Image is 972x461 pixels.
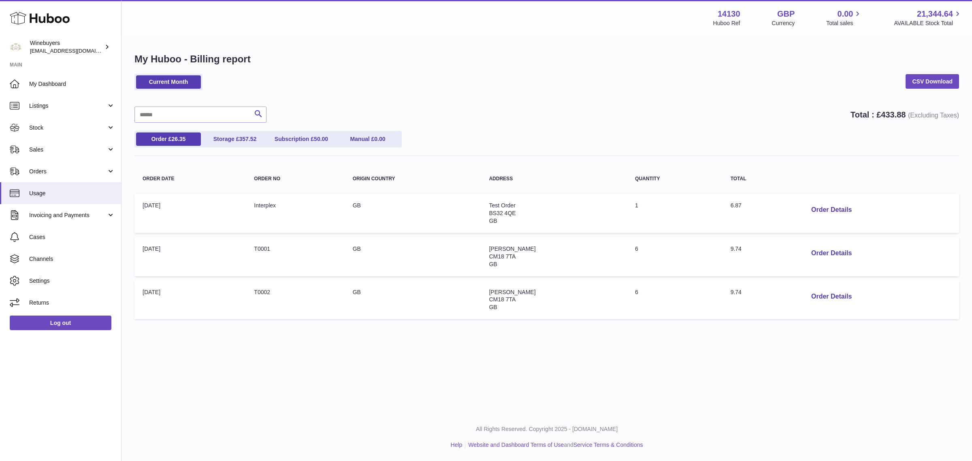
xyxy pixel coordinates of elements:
td: 6 [627,237,723,276]
span: GB [489,261,497,267]
button: Order Details [805,245,858,262]
span: Usage [29,190,115,197]
td: GB [345,237,481,276]
span: Channels [29,255,115,263]
span: 0.00 [838,9,853,19]
span: 50.00 [314,136,328,142]
a: Current Month [136,75,201,89]
a: 0.00 Total sales [826,9,862,27]
span: (Excluding Taxes) [908,112,959,119]
a: Log out [10,316,111,330]
span: Stock [29,124,107,132]
span: Listings [29,102,107,110]
span: Sales [29,146,107,154]
td: [DATE] [134,237,246,276]
a: Website and Dashboard Terms of Use [468,442,564,448]
span: 9.74 [731,289,742,295]
strong: Total : £ [850,110,959,119]
td: Interplex [246,194,344,233]
a: CSV Download [906,74,959,89]
a: Subscription £50.00 [269,132,334,146]
img: internalAdmin-14130@internal.huboo.com [10,41,22,53]
span: CM18 7TA [489,296,516,303]
span: My Dashboard [29,80,115,88]
strong: GBP [777,9,795,19]
div: Huboo Ref [713,19,740,27]
a: Manual £0.00 [335,132,400,146]
td: GB [345,194,481,233]
td: 1 [627,194,723,233]
button: Order Details [805,288,858,305]
span: Orders [29,168,107,175]
span: 0.00 [374,136,385,142]
span: GB [489,218,497,224]
span: 9.74 [731,245,742,252]
div: Winebuyers [30,39,103,55]
span: Total sales [826,19,862,27]
span: Returns [29,299,115,307]
span: AVAILABLE Stock Total [894,19,962,27]
span: Test Order [489,202,515,209]
a: Order £26.35 [136,132,201,146]
td: [DATE] [134,194,246,233]
span: 26.35 [171,136,185,142]
strong: 14130 [718,9,740,19]
a: Service Terms & Conditions [573,442,643,448]
span: [EMAIL_ADDRESS][DOMAIN_NAME] [30,47,119,54]
th: Quantity [627,168,723,190]
button: Order Details [805,202,858,218]
th: Address [481,168,627,190]
a: 21,344.64 AVAILABLE Stock Total [894,9,962,27]
td: T0002 [246,280,344,320]
span: BS32 4QE [489,210,516,216]
th: Total [723,168,797,190]
td: T0001 [246,237,344,276]
a: Storage £357.52 [202,132,267,146]
li: and [465,441,643,449]
span: GB [489,304,497,310]
td: [DATE] [134,280,246,320]
span: 6.87 [731,202,742,209]
th: Order no [246,168,344,190]
th: Origin Country [345,168,481,190]
span: CM18 7TA [489,253,516,260]
span: 357.52 [239,136,256,142]
span: 21,344.64 [917,9,953,19]
th: Order Date [134,168,246,190]
span: 433.88 [881,110,906,119]
a: Help [451,442,463,448]
span: Invoicing and Payments [29,211,107,219]
h1: My Huboo - Billing report [134,53,959,66]
td: GB [345,280,481,320]
span: [PERSON_NAME] [489,289,535,295]
span: [PERSON_NAME] [489,245,535,252]
td: 6 [627,280,723,320]
p: All Rights Reserved. Copyright 2025 - [DOMAIN_NAME] [128,425,966,433]
span: Settings [29,277,115,285]
span: Cases [29,233,115,241]
div: Currency [772,19,795,27]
